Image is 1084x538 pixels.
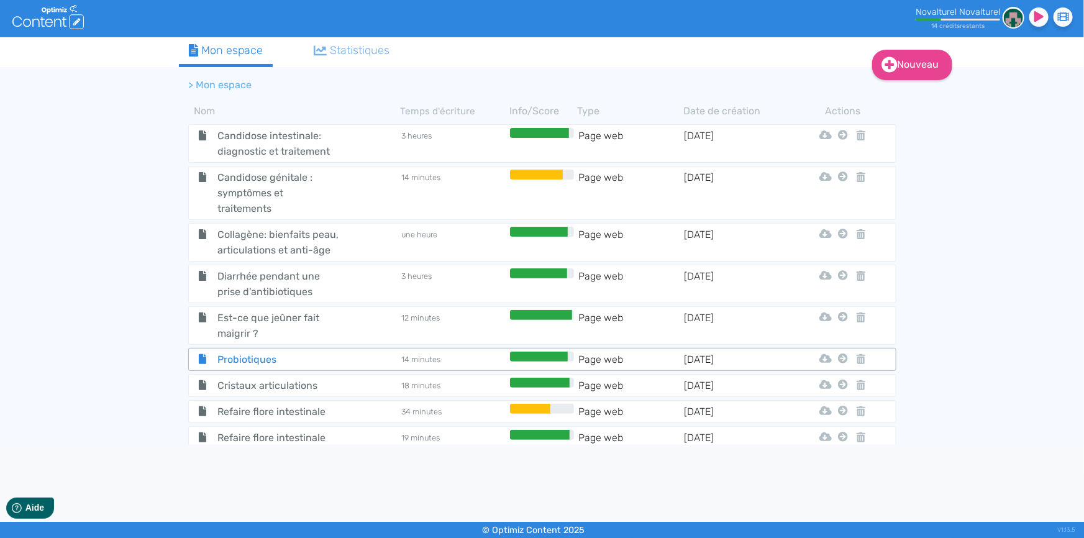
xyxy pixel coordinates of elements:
small: 14 crédit restant [931,22,985,30]
a: Mon espace [179,37,273,67]
td: 19 minutes [401,430,507,445]
td: Page web [577,352,683,367]
div: Statistiques [314,42,389,59]
td: [DATE] [683,128,790,159]
span: Probiotiques [208,352,348,367]
td: 3 heures [401,268,507,299]
a: Statistiques [304,37,399,64]
span: Refaire flore intestinale [208,404,348,419]
td: Page web [577,430,683,445]
td: Page web [577,268,683,299]
span: Candidose intestinale: diagnostic et traitement [208,128,348,159]
th: Date de création [684,104,790,119]
span: Cristaux articulations [208,378,348,393]
img: 22e04db3d87dca63fc0466179962b81d [1003,7,1024,29]
td: Page web [577,128,683,159]
th: Temps d'écriture [401,104,507,119]
td: Page web [577,310,683,341]
span: Est-ce que jeûner fait maigrir ? [208,310,348,341]
td: 34 minutes [401,404,507,419]
td: 14 minutes [401,352,507,367]
td: [DATE] [683,404,790,419]
td: Page web [577,404,683,419]
th: Actions [835,104,851,119]
span: s [982,22,985,30]
th: Type [578,104,684,119]
td: [DATE] [683,310,790,341]
nav: breadcrumb [179,70,800,100]
li: > Mon espace [189,78,252,93]
div: Novalturel Novalturel [916,7,1000,17]
td: 14 minutes [401,170,507,216]
div: Mon espace [189,42,263,59]
span: s [957,22,960,30]
td: 12 minutes [401,310,507,341]
div: V1.13.5 [1057,522,1075,538]
td: [DATE] [683,170,790,216]
span: Candidose génitale : symptômes et traitements [208,170,348,216]
td: [DATE] [683,378,790,393]
td: Page web [577,170,683,216]
td: 3 heures [401,128,507,159]
td: [DATE] [683,268,790,299]
th: Info/Score [507,104,578,119]
td: une heure [401,227,507,258]
td: [DATE] [683,430,790,445]
small: © Optimiz Content 2025 [482,525,585,536]
span: Collagène: bienfaits peau, articulations et anti-âge [208,227,348,258]
td: [DATE] [683,227,790,258]
td: Page web [577,227,683,258]
th: Nom [188,104,401,119]
td: Page web [577,378,683,393]
td: 18 minutes [401,378,507,393]
a: Nouveau [872,50,952,80]
span: Diarrhée pendant une prise d'antibiotiques [208,268,348,299]
span: Refaire flore intestinale [208,430,348,445]
td: [DATE] [683,352,790,367]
